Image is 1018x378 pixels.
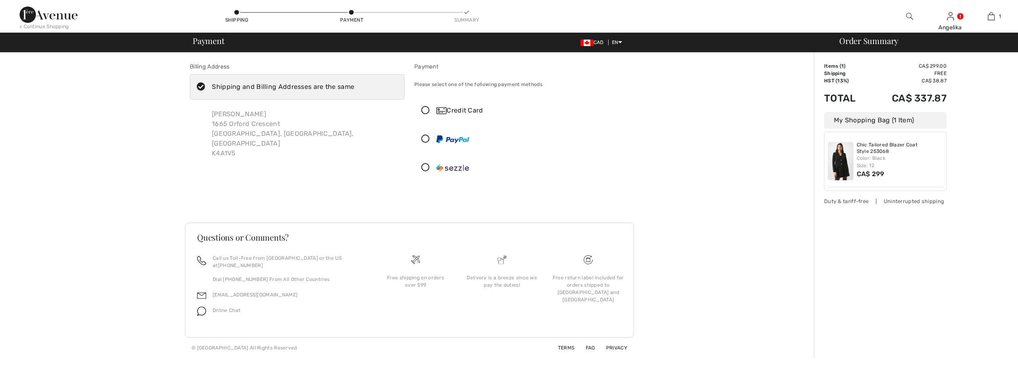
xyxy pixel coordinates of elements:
[436,164,469,172] img: Sezzle
[213,254,362,269] p: Call us Toll-Free from [GEOGRAPHIC_DATA] or the US at
[218,263,263,268] a: [PHONE_NUMBER]
[869,84,947,112] td: CA$ 337.87
[414,62,629,71] div: Payment
[988,11,995,21] img: My Bag
[824,112,947,128] div: My Shopping Bag (1 Item)
[580,40,593,46] img: Canadian Dollar
[906,11,913,21] img: search the website
[191,344,297,351] div: © [GEOGRAPHIC_DATA] All Rights Reserved
[824,70,869,77] td: Shipping
[20,7,78,23] img: 1ère Avenue
[205,103,405,165] div: [PERSON_NAME] 1665 Orford Crescent [GEOGRAPHIC_DATA], [GEOGRAPHIC_DATA], [GEOGRAPHIC_DATA] K4A1V5
[548,345,575,351] a: Terms
[824,62,869,70] td: Items ( )
[971,11,1011,21] a: 1
[947,11,954,21] img: My Info
[869,77,947,84] td: CA$ 38.87
[612,40,622,45] span: EN
[411,255,420,264] img: Free shipping on orders over $99
[436,107,447,114] img: Credit Card
[857,155,943,169] div: Color: Black Size: 12
[829,37,1013,45] div: Order Summary
[379,274,452,289] div: Free shipping on orders over $99
[576,345,595,351] a: FAQ
[584,255,593,264] img: Free shipping on orders over $99
[213,292,298,298] a: [EMAIL_ADDRESS][DOMAIN_NAME]
[857,142,943,155] a: Chic Tailored Blazer Coat Style 253068
[436,106,623,115] div: Credit Card
[596,345,627,351] a: Privacy
[212,82,354,92] div: Shipping and Billing Addresses are the same
[436,135,469,143] img: PayPal
[465,274,539,289] div: Delivery is a breeze since we pay the duties!
[197,307,206,316] img: chat
[869,62,947,70] td: CA$ 299.00
[193,37,224,45] span: Payment
[824,84,869,112] td: Total
[551,274,625,303] div: Free return label included for orders shipped to [GEOGRAPHIC_DATA] and [GEOGRAPHIC_DATA]
[930,23,970,32] div: Angelika
[197,256,206,265] img: call
[190,62,405,71] div: Billing Address
[454,16,479,24] div: Summary
[213,276,362,283] p: Dial [PHONE_NUMBER] From All Other Countries
[999,13,1001,20] span: 1
[340,16,364,24] div: Payment
[498,255,507,264] img: Delivery is a breeze since we pay the duties!
[828,142,854,180] img: Chic Tailored Blazer Coat Style 253068
[197,291,206,300] img: email
[824,77,869,84] td: HST (13%)
[869,70,947,77] td: Free
[414,74,629,95] div: Please select one of the following payment methods
[824,197,947,205] div: Duty & tariff-free | Uninterrupted shipping
[197,233,622,241] h3: Questions or Comments?
[20,23,69,30] div: < Continue Shopping
[224,16,249,24] div: Shipping
[947,12,954,20] a: Sign In
[580,40,607,45] span: CAD
[857,170,885,178] span: CA$ 299
[213,307,240,313] span: Online Chat
[841,63,844,69] span: 1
